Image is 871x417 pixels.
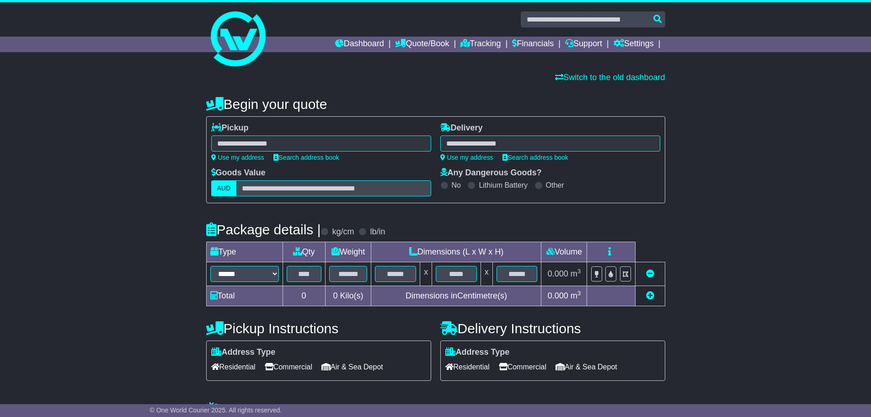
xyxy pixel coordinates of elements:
sup: 3 [577,290,581,297]
sup: 3 [577,268,581,275]
td: Type [206,242,283,262]
a: Search address book [502,154,568,161]
label: Other [546,181,564,190]
label: AUD [211,180,237,196]
span: Commercial [499,360,546,374]
label: Lithium Battery [479,181,528,190]
span: 0.000 [548,291,568,300]
td: Dimensions (L x W x H) [371,242,541,262]
label: Delivery [440,123,483,133]
td: Dimensions in Centimetre(s) [371,286,541,306]
td: Weight [325,242,371,262]
h4: Warranty & Insurance [206,401,665,417]
span: m [571,269,581,278]
label: Goods Value [211,168,266,178]
td: x [481,262,492,286]
td: Total [206,286,283,306]
span: © One World Courier 2025. All rights reserved. [150,406,282,414]
a: Add new item [646,291,654,300]
h4: Delivery Instructions [440,321,665,336]
a: Quote/Book [395,37,449,52]
h4: Begin your quote [206,97,665,112]
span: Commercial [265,360,312,374]
span: Air & Sea Depot [321,360,383,374]
label: lb/in [370,227,385,237]
h4: Package details | [206,222,321,237]
a: Tracking [460,37,501,52]
td: Volume [541,242,587,262]
td: Kilo(s) [325,286,371,306]
a: Use my address [211,154,264,161]
a: Settings [614,37,654,52]
label: No [452,181,461,190]
a: Financials [512,37,554,52]
a: Use my address [440,154,493,161]
span: m [571,291,581,300]
a: Support [565,37,602,52]
td: x [420,262,432,286]
label: Address Type [211,347,276,357]
span: Air & Sea Depot [556,360,617,374]
a: Switch to the old dashboard [555,73,665,82]
label: Any Dangerous Goods? [440,168,542,178]
h4: Pickup Instructions [206,321,431,336]
td: 0 [283,286,325,306]
label: Address Type [445,347,510,357]
td: Qty [283,242,325,262]
span: Residential [211,360,256,374]
span: Residential [445,360,490,374]
a: Search address book [273,154,339,161]
a: Remove this item [646,269,654,278]
a: Dashboard [335,37,384,52]
span: 0.000 [548,269,568,278]
span: 0 [333,291,337,300]
label: Pickup [211,123,249,133]
label: kg/cm [332,227,354,237]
